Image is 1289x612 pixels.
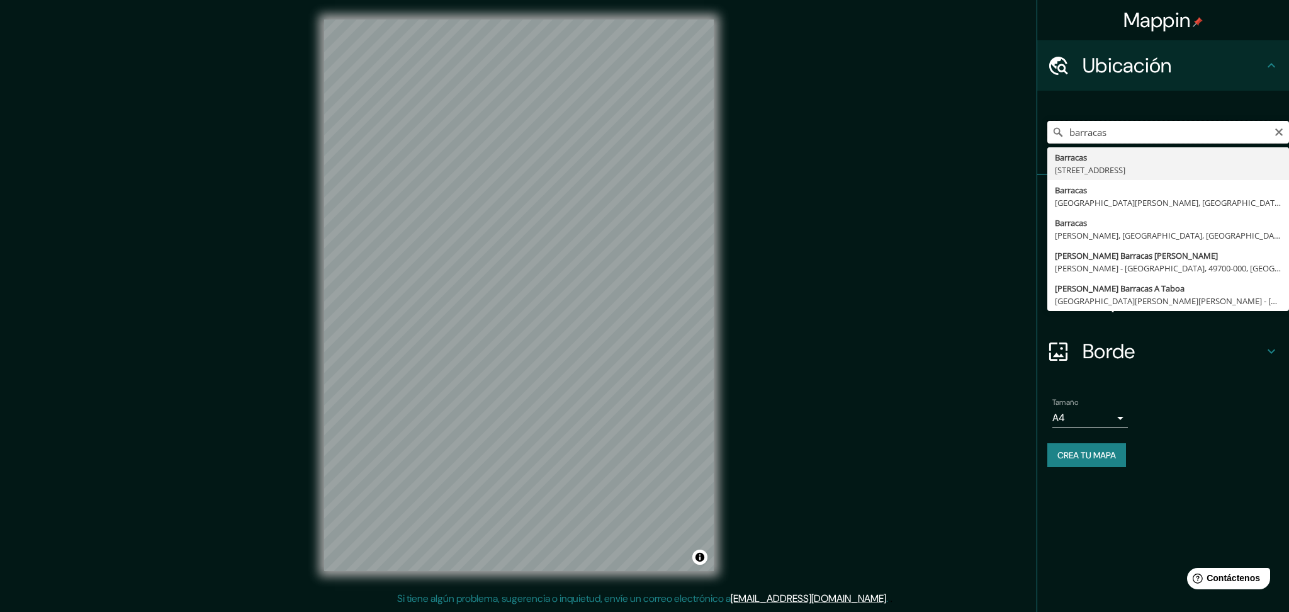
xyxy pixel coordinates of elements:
font: [PERSON_NAME] Barracas A Taboa [1055,283,1185,294]
img: pin-icon.png [1193,17,1203,27]
font: . [890,591,892,605]
button: Activar o desactivar atribución [692,550,707,565]
font: Barracas [1055,184,1087,196]
font: Borde [1083,338,1135,365]
font: Barracas [1055,152,1087,163]
canvas: Mapa [324,20,714,571]
font: . [888,591,890,605]
font: Ubicación [1083,52,1172,79]
font: Barracas [1055,217,1087,229]
button: Claro [1274,125,1284,137]
div: A4 [1052,408,1128,428]
a: [EMAIL_ADDRESS][DOMAIN_NAME] [731,592,886,605]
div: Estilo [1037,225,1289,276]
font: [PERSON_NAME] Barracas [PERSON_NAME] [1055,250,1218,261]
font: [GEOGRAPHIC_DATA][PERSON_NAME], [GEOGRAPHIC_DATA] [1055,197,1282,208]
input: Elige tu ciudad o zona [1047,121,1289,144]
font: A4 [1052,411,1065,424]
div: Disposición [1037,276,1289,326]
font: [STREET_ADDRESS] [1055,164,1125,176]
div: Patas [1037,175,1289,225]
font: [PERSON_NAME], [GEOGRAPHIC_DATA], [GEOGRAPHIC_DATA] [1055,230,1286,241]
button: Crea tu mapa [1047,443,1126,467]
iframe: Lanzador de widgets de ayuda [1177,563,1275,598]
font: Tamaño [1052,397,1078,407]
div: Borde [1037,326,1289,377]
div: Ubicación [1037,40,1289,91]
font: . [886,592,888,605]
font: Si tiene algún problema, sugerencia o inquietud, envíe un correo electrónico a [397,592,731,605]
font: Mappin [1123,7,1191,33]
font: Crea tu mapa [1057,450,1116,461]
